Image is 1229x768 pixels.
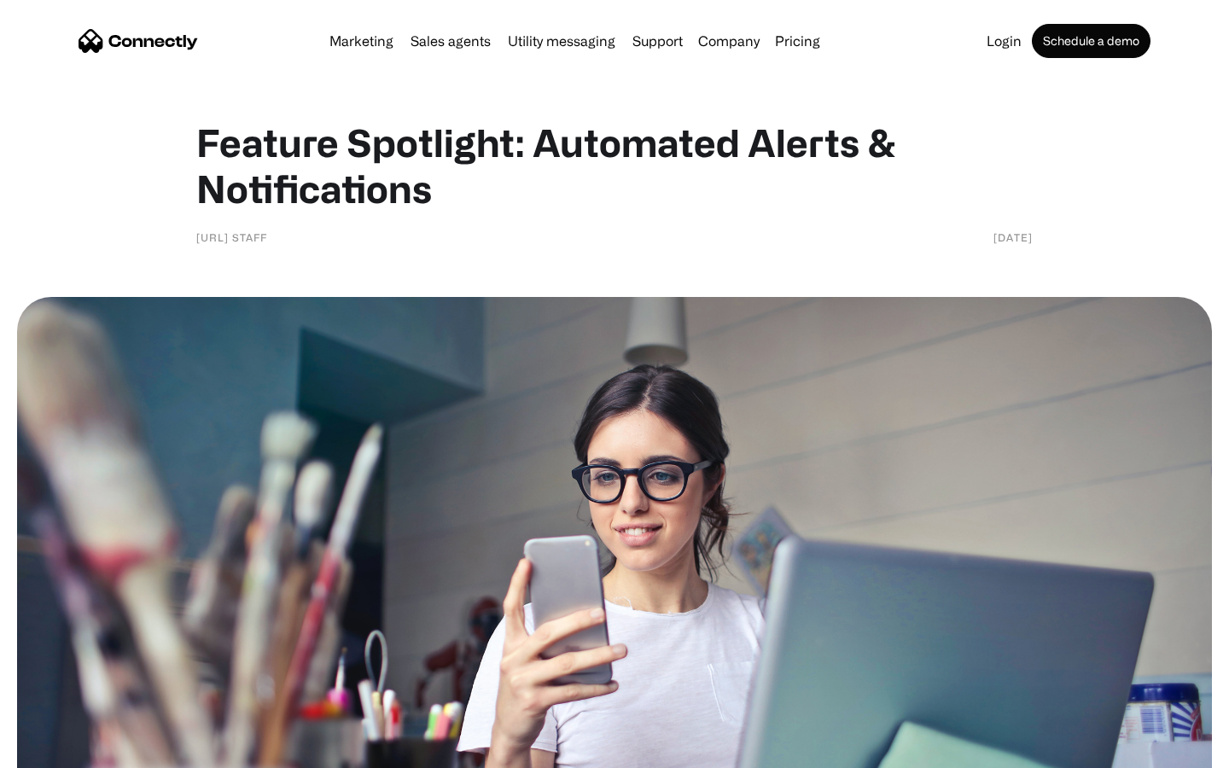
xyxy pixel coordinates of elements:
ul: Language list [34,738,102,762]
a: Schedule a demo [1032,24,1150,58]
aside: Language selected: English [17,738,102,762]
a: Utility messaging [501,34,622,48]
div: Company [698,29,760,53]
a: Pricing [768,34,827,48]
div: [URL] staff [196,229,267,246]
a: Marketing [323,34,400,48]
a: Support [626,34,690,48]
div: [DATE] [993,229,1033,246]
a: Sales agents [404,34,498,48]
a: home [79,28,198,54]
div: Company [693,29,765,53]
h1: Feature Spotlight: Automated Alerts & Notifications [196,119,1033,212]
a: Login [980,34,1028,48]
